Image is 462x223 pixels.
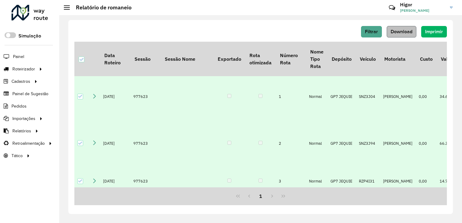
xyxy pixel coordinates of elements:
[425,29,443,34] span: Imprimir
[12,91,48,97] span: Painel de Sugestão
[327,117,356,170] td: GP7 JEQUIE
[70,4,132,11] h2: Relatório de romaneio
[380,170,416,193] td: [PERSON_NAME]
[130,76,161,117] td: 977623
[380,117,416,170] td: [PERSON_NAME]
[421,26,447,37] button: Imprimir
[100,42,130,76] th: Data Roteiro
[12,115,35,122] span: Importações
[356,170,380,193] td: RZP4I31
[356,76,380,117] td: SNZ3J04
[213,42,245,76] th: Exportado
[100,76,130,117] td: [DATE]
[276,76,306,117] td: 1
[437,117,462,170] td: 66.345,46
[317,2,380,18] div: Críticas? Dúvidas? Elogios? Sugestões? Entre em contato conosco!
[11,153,23,159] span: Tático
[130,117,161,170] td: 977623
[276,117,306,170] td: 2
[11,78,30,85] span: Cadastros
[361,26,382,37] button: Filtrar
[100,117,130,170] td: [DATE]
[12,66,35,72] span: Roteirizador
[130,42,161,76] th: Sessão
[437,170,462,193] td: 14.785,67
[380,76,416,117] td: [PERSON_NAME]
[11,103,27,109] span: Pedidos
[356,42,380,76] th: Veículo
[245,42,275,76] th: Rota otimizada
[437,76,462,117] td: 34.636,49
[18,32,41,40] label: Simulação
[327,170,356,193] td: GP7 JEQUIE
[356,117,380,170] td: SNZ3J94
[327,76,356,117] td: GP7 JEQUIE
[386,1,399,14] a: Contato Rápido
[306,170,327,193] td: Normal
[12,128,31,134] span: Relatórios
[100,170,130,193] td: [DATE]
[276,42,306,76] th: Número Rota
[365,29,378,34] span: Filtrar
[161,42,213,76] th: Sessão Nome
[12,140,45,147] span: Retroalimentação
[276,170,306,193] td: 3
[416,42,437,76] th: Custo
[130,170,161,193] td: 977623
[416,117,437,170] td: 0,00
[380,42,416,76] th: Motorista
[391,29,412,34] span: Download
[327,42,356,76] th: Depósito
[306,117,327,170] td: Normal
[437,42,462,76] th: Valor
[387,26,416,37] button: Download
[416,170,437,193] td: 0,00
[400,8,445,13] span: [PERSON_NAME]
[400,2,445,8] h3: Higor
[306,76,327,117] td: Normal
[255,190,266,202] button: 1
[13,53,24,60] span: Painel
[306,42,327,76] th: Nome Tipo Rota
[416,76,437,117] td: 0,00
